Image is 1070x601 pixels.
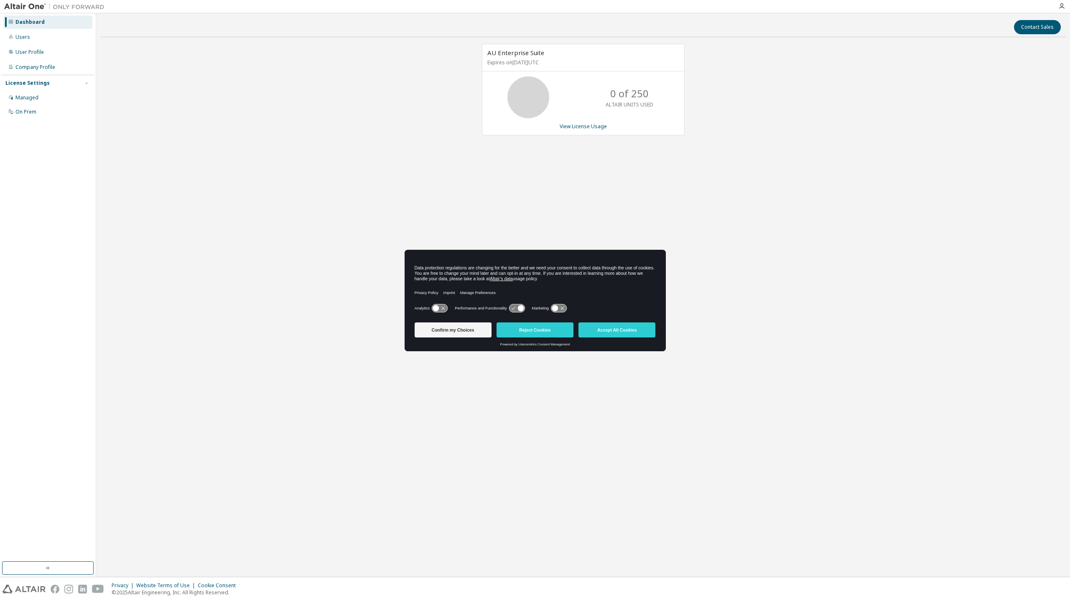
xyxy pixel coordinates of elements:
[15,109,36,115] div: On Prem
[112,582,136,589] div: Privacy
[1014,20,1061,34] button: Contact Sales
[15,49,44,56] div: User Profile
[15,94,38,101] div: Managed
[610,86,649,101] p: 0 of 250
[64,585,73,593] img: instagram.svg
[5,80,50,86] div: License Settings
[4,3,109,11] img: Altair One
[112,589,241,596] p: © 2025 Altair Engineering, Inc. All Rights Reserved.
[136,582,198,589] div: Website Terms of Use
[51,585,59,593] img: facebook.svg
[3,585,46,593] img: altair_logo.svg
[92,585,104,593] img: youtube.svg
[560,123,607,130] a: View License Usage
[606,101,653,108] p: ALTAIR UNITS USED
[15,19,45,25] div: Dashboard
[487,48,544,57] span: AU Enterprise Suite
[15,64,55,71] div: Company Profile
[487,59,677,66] p: Expires on [DATE] UTC
[78,585,87,593] img: linkedin.svg
[15,34,30,41] div: Users
[198,582,241,589] div: Cookie Consent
